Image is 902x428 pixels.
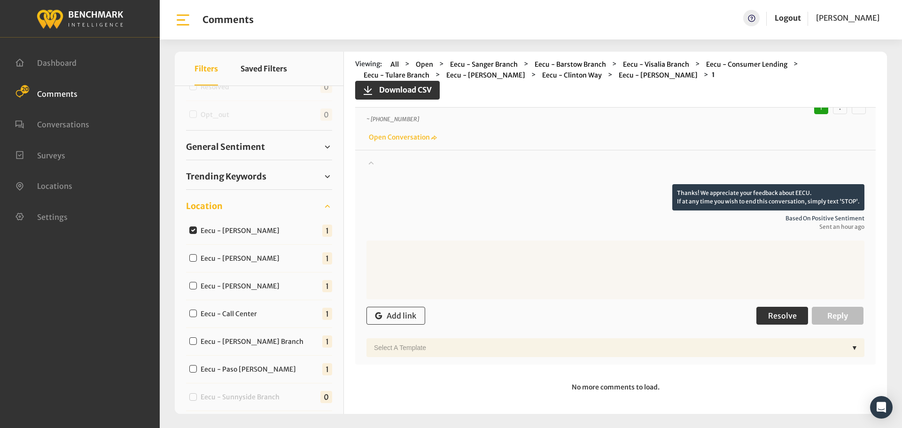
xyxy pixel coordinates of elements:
span: Locations [37,181,72,191]
label: Eecu - [PERSON_NAME] [197,254,287,264]
a: Logout [775,13,801,23]
a: [PERSON_NAME] [816,10,879,26]
button: All [388,59,402,70]
i: ~ [PHONE_NUMBER] [366,116,419,123]
span: General Sentiment [186,140,265,153]
div: Open Intercom Messenger [870,396,893,419]
span: 1 [322,225,332,237]
label: Opt_out [197,110,237,120]
button: Eecu - Tulare Branch [361,70,432,81]
span: Based on positive sentiment [366,214,864,223]
p: No more comments to load. [355,376,876,399]
span: Sent an hour ago [366,223,864,231]
span: 1 [322,252,332,265]
div: Select a Template [369,338,848,357]
span: 1 [322,280,332,292]
button: Resolve [756,307,808,325]
div: ▼ [848,338,862,357]
span: Settings [37,212,68,221]
span: 20 [21,85,29,93]
span: Surveys [37,150,65,160]
h1: Comments [202,14,254,25]
input: Eecu - Paso [PERSON_NAME] [189,365,197,373]
button: Eecu - [PERSON_NAME] [443,70,528,81]
label: Eecu - Sunnyside Branch [197,392,287,402]
label: Eecu - [PERSON_NAME] [197,281,287,291]
span: 0 [320,391,332,403]
button: Eecu - Consumer Lending [703,59,790,70]
p: Thanks! We appreciate your feedback about EECU. If at any time you wish to end this conversation,... [672,184,864,210]
input: Eecu - [PERSON_NAME] [189,282,197,289]
a: Open Conversation [366,133,437,141]
span: Location [186,200,223,212]
span: Trending Keywords [186,170,266,183]
label: Eecu - [PERSON_NAME] [197,226,287,236]
button: Add link [366,307,425,325]
button: Eecu - Visalia Branch [620,59,692,70]
button: Filters [194,52,218,86]
span: Resolve [768,311,797,320]
span: 1 [322,335,332,348]
button: Eecu - Clinton Way [539,70,605,81]
a: Surveys [15,150,65,159]
a: Comments 20 [15,88,78,98]
a: Settings [15,211,68,221]
a: Location [186,199,332,213]
span: 0 [320,81,332,93]
button: Open [413,59,436,70]
a: Trending Keywords [186,170,332,184]
span: 0 [320,109,332,121]
input: Eecu - [PERSON_NAME] Branch [189,337,197,345]
span: Dashboard [37,58,77,68]
span: Comments [37,89,78,98]
img: benchmark [36,7,124,30]
button: Eecu - Sanger Branch [447,59,521,70]
input: Eecu - [PERSON_NAME] [189,254,197,262]
span: Conversations [37,120,89,129]
label: Eecu - Paso [PERSON_NAME] [197,365,303,374]
button: Eecu - Barstow Branch [532,59,609,70]
a: Dashboard [15,57,77,67]
label: Eecu - Call Center [197,309,264,319]
strong: 1 [712,70,715,79]
span: Viewing: [355,59,382,70]
label: Resolved [197,82,237,92]
label: Eecu - [PERSON_NAME] Branch [197,337,311,347]
button: Saved Filters [241,52,287,86]
a: Locations [15,180,72,190]
span: Download CSV [373,84,432,95]
input: Eecu - Call Center [189,310,197,317]
a: General Sentiment [186,140,332,154]
a: Logout [775,10,801,26]
button: Eecu - [PERSON_NAME] [616,70,700,81]
span: [PERSON_NAME] [816,13,879,23]
img: bar [175,12,191,28]
button: Download CSV [355,81,440,100]
span: 1 [322,308,332,320]
span: 1 [322,363,332,375]
a: Conversations [15,119,89,128]
input: Eecu - [PERSON_NAME] [189,226,197,234]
